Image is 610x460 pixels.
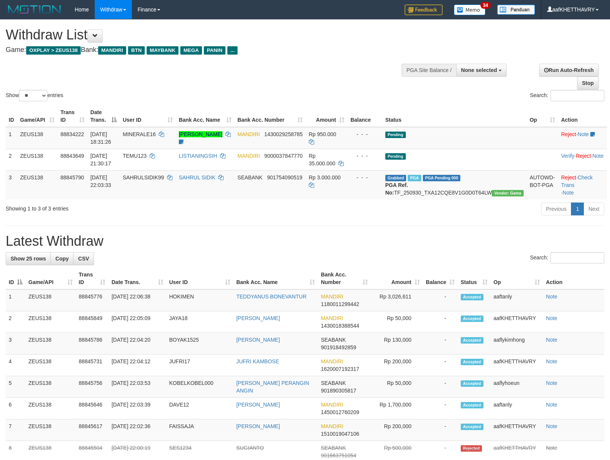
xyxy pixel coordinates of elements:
[236,315,280,321] a: [PERSON_NAME]
[491,311,543,333] td: aafKHETTHAVRY
[318,268,371,289] th: Bank Acc. Number: activate to sort column ascending
[423,268,458,289] th: Balance: activate to sort column ascending
[6,268,25,289] th: ID: activate to sort column descending
[6,27,399,42] h1: Withdraw List
[236,445,264,451] a: SUGIANTO
[423,376,458,398] td: -
[350,174,379,181] div: - - -
[108,398,166,419] td: [DATE] 22:03:39
[25,376,76,398] td: ZEUS138
[76,268,109,289] th: Trans ID: activate to sort column ascending
[236,380,309,394] a: [PERSON_NAME] PERANGIN ANGIN
[321,402,343,408] span: MANDIRI
[17,105,58,127] th: Game/API: activate to sort column ascending
[98,46,126,55] span: MANDIRI
[6,333,25,355] td: 3
[179,131,222,137] a: [PERSON_NAME]
[61,153,84,159] span: 88843649
[592,153,604,159] a: Note
[461,316,483,322] span: Accepted
[108,311,166,333] td: [DATE] 22:05:09
[25,419,76,441] td: ZEUS138
[6,202,249,212] div: Showing 1 to 3 of 3 entries
[350,152,379,160] div: - - -
[6,4,63,15] img: MOTION_logo.png
[385,182,408,196] b: PGA Ref. No:
[6,398,25,419] td: 6
[491,289,543,311] td: aaftanly
[6,289,25,311] td: 1
[321,301,359,307] span: Copy 1180011299442 to clipboard
[546,445,557,451] a: Note
[238,131,260,137] span: MANDIRI
[76,376,109,398] td: 88845756
[578,131,589,137] a: Note
[108,355,166,376] td: [DATE] 22:04:12
[166,419,233,441] td: FAISSAJA
[546,358,557,364] a: Note
[238,153,260,159] span: MANDIRI
[423,419,458,441] td: -
[541,203,571,215] a: Previous
[385,132,406,138] span: Pending
[238,174,263,181] span: SEABANK
[321,431,359,437] span: Copy 1510019047106 to clipboard
[227,46,238,55] span: ...
[91,174,111,188] span: [DATE] 22:03:33
[123,153,147,159] span: TEMU123
[236,294,307,300] a: TEDDYANUS BONEVANTUR
[306,105,347,127] th: Amount: activate to sort column ascending
[561,174,576,181] a: Reject
[571,203,584,215] a: 1
[123,131,156,137] span: MINERALE16
[264,131,303,137] span: Copy 1430029258785 to clipboard
[382,105,527,127] th: Status
[321,337,346,343] span: SEABANK
[309,153,335,166] span: Rp 35.000.000
[408,175,421,181] span: Marked by aaftrukkakada
[321,423,343,429] span: MANDIRI
[309,174,341,181] span: Rp 3.000.000
[6,149,17,170] td: 2
[25,289,76,311] td: ZEUS138
[576,153,591,159] a: Reject
[61,131,84,137] span: 88834222
[76,355,109,376] td: 88845731
[321,366,359,372] span: Copy 1620007192317 to clipboard
[6,234,604,249] h1: Latest Withdraw
[91,131,111,145] span: [DATE] 18:31:26
[539,64,599,77] a: Run Auto-Refresh
[491,419,543,441] td: aafKHETTHAVRY
[530,90,604,101] label: Search:
[180,46,202,55] span: MEGA
[402,64,456,77] div: PGA Site Balance /
[456,64,507,77] button: None selected
[423,333,458,355] td: -
[204,46,225,55] span: PANIN
[321,445,346,451] span: SEABANK
[491,268,543,289] th: Op: activate to sort column ascending
[108,268,166,289] th: Date Trans.: activate to sort column ascending
[371,376,423,398] td: Rp 50,000
[321,344,356,350] span: Copy 901918492859 to clipboard
[61,174,84,181] span: 88845790
[371,355,423,376] td: Rp 200,000
[497,5,535,15] img: panduan.png
[321,323,359,329] span: Copy 1430018388544 to clipboard
[491,398,543,419] td: aaftanly
[551,252,604,264] input: Search:
[17,170,58,199] td: ZEUS138
[371,268,423,289] th: Amount: activate to sort column ascending
[108,333,166,355] td: [DATE] 22:04:20
[546,315,557,321] a: Note
[527,105,558,127] th: Op: activate to sort column ascending
[371,419,423,441] td: Rp 200,000
[19,90,47,101] select: Showentries
[179,153,217,159] a: LISTIANINGSIH
[6,170,17,199] td: 3
[321,294,343,300] span: MANDIRI
[120,105,176,127] th: User ID: activate to sort column ascending
[88,105,120,127] th: Date Trans.: activate to sort column descending
[236,337,280,343] a: [PERSON_NAME]
[166,268,233,289] th: User ID: activate to sort column ascending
